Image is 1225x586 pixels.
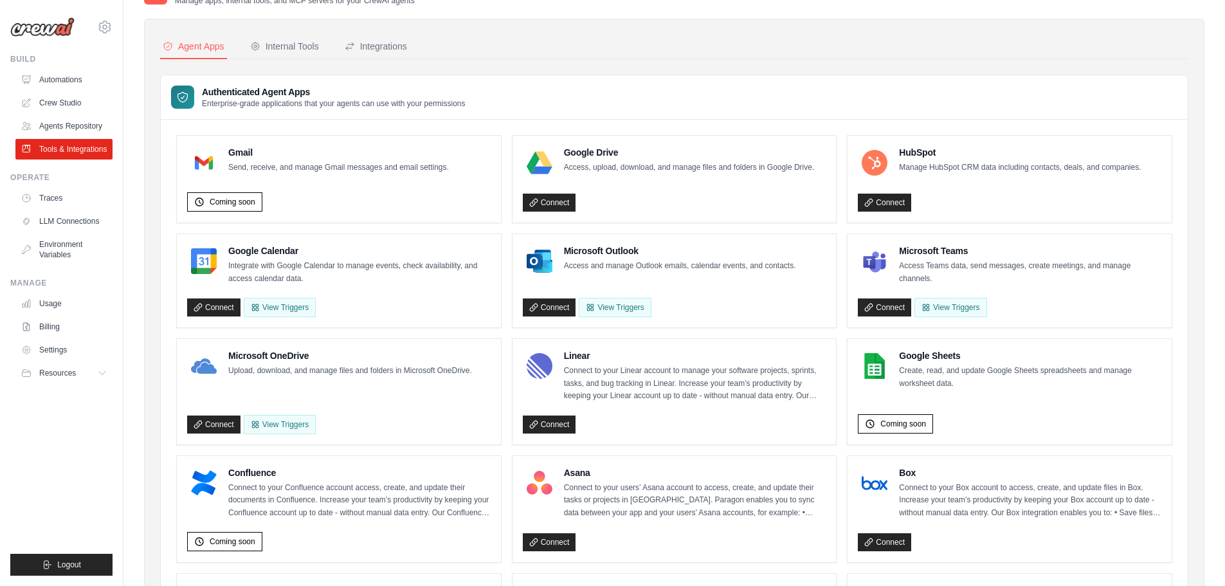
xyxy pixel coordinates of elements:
[228,365,472,378] p: Upload, download, and manage files and folders in Microsoft OneDrive.
[15,293,113,314] a: Usage
[899,349,1161,362] h4: Google Sheets
[191,248,217,274] img: Google Calendar Logo
[523,194,576,212] a: Connect
[858,298,911,316] a: Connect
[160,35,227,59] button: Agent Apps
[15,340,113,360] a: Settings
[527,353,552,379] img: Linear Logo
[210,197,255,207] span: Coming soon
[39,368,76,378] span: Resources
[527,470,552,496] img: Asana Logo
[15,116,113,136] a: Agents Repository
[244,415,316,434] : View Triggers
[564,260,796,273] p: Access and manage Outlook emails, calendar events, and contacts.
[899,466,1161,479] h4: Box
[15,93,113,113] a: Crew Studio
[15,363,113,383] button: Resources
[15,139,113,160] a: Tools & Integrations
[523,533,576,551] a: Connect
[862,248,887,274] img: Microsoft Teams Logo
[210,536,255,547] span: Coming soon
[564,161,815,174] p: Access, upload, download, and manage files and folders in Google Drive.
[10,172,113,183] div: Operate
[564,482,826,520] p: Connect to your users’ Asana account to access, create, and update their tasks or projects in [GE...
[899,244,1161,257] h4: Microsoft Teams
[15,234,113,265] a: Environment Variables
[10,17,75,37] img: Logo
[564,244,796,257] h4: Microsoft Outlook
[858,194,911,212] a: Connect
[862,353,887,379] img: Google Sheets Logo
[10,554,113,576] button: Logout
[564,349,826,362] h4: Linear
[523,416,576,434] a: Connect
[228,146,449,159] h4: Gmail
[228,482,491,520] p: Connect to your Confluence account access, create, and update their documents in Confluence. Incr...
[15,316,113,337] a: Billing
[15,69,113,90] a: Automations
[57,560,81,570] span: Logout
[899,482,1161,520] p: Connect to your Box account to access, create, and update files in Box. Increase your team’s prod...
[914,298,986,317] : View Triggers
[228,466,491,479] h4: Confluence
[15,188,113,208] a: Traces
[244,298,316,317] button: View Triggers
[342,35,410,59] button: Integrations
[228,260,491,285] p: Integrate with Google Calendar to manage events, check availability, and access calendar data.
[858,533,911,551] a: Connect
[899,260,1161,285] p: Access Teams data, send messages, create meetings, and manage channels.
[15,211,113,232] a: LLM Connections
[191,353,217,379] img: Microsoft OneDrive Logo
[564,466,826,479] h4: Asana
[191,150,217,176] img: Gmail Logo
[899,161,1141,174] p: Manage HubSpot CRM data including contacts, deals, and companies.
[250,40,319,53] div: Internal Tools
[163,40,224,53] div: Agent Apps
[527,150,552,176] img: Google Drive Logo
[202,86,466,98] h3: Authenticated Agent Apps
[564,146,815,159] h4: Google Drive
[187,298,240,316] a: Connect
[899,365,1161,390] p: Create, read, and update Google Sheets spreadsheets and manage worksheet data.
[564,365,826,403] p: Connect to your Linear account to manage your software projects, sprints, tasks, and bug tracking...
[10,54,113,64] div: Build
[187,416,240,434] a: Connect
[862,150,887,176] img: HubSpot Logo
[527,248,552,274] img: Microsoft Outlook Logo
[228,349,472,362] h4: Microsoft OneDrive
[228,244,491,257] h4: Google Calendar
[899,146,1141,159] h4: HubSpot
[248,35,322,59] button: Internal Tools
[10,278,113,288] div: Manage
[523,298,576,316] a: Connect
[228,161,449,174] p: Send, receive, and manage Gmail messages and email settings.
[880,419,926,429] span: Coming soon
[345,40,407,53] div: Integrations
[579,298,651,317] : View Triggers
[862,470,887,496] img: Box Logo
[191,470,217,496] img: Confluence Logo
[202,98,466,109] p: Enterprise-grade applications that your agents can use with your permissions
